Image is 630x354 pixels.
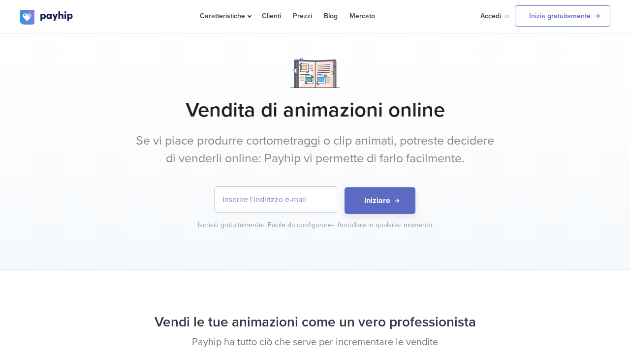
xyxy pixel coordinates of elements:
[20,309,610,335] h2: Vendi le tue animazioni come un vero professionista
[20,335,610,350] p: Payhip ha tutto ciò che serve per incrementare le vendite
[290,59,340,88] img: Notebook.png
[130,132,500,167] p: Se vi piace produrre cortometraggi o clip animati, potreste decidere di venderli online: Payhip v...
[268,220,335,230] div: Facile da configurare
[198,220,266,230] div: Iscriviti gratuitamente
[20,98,610,122] h1: Vendita di animazioni online
[332,221,334,229] span: •
[215,187,338,212] input: Inserire l'indirizzo e-mail
[262,221,265,229] span: •
[337,220,432,230] div: Annullare in qualsiasi momento
[345,187,415,214] button: Iniziare
[515,5,610,27] a: Inizia gratuitamente
[200,12,250,20] span: Caratteristiche
[20,10,74,25] img: logo.svg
